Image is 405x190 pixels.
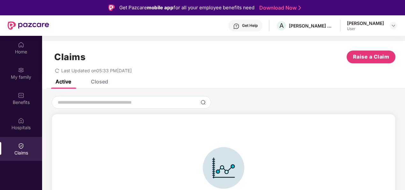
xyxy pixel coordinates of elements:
span: A [279,22,284,29]
img: svg+xml;base64,PHN2ZyBpZD0iQ2xhaW0iIHhtbG5zPSJodHRwOi8vd3d3LnczLm9yZy8yMDAwL3N2ZyIgd2lkdGg9IjIwIi... [18,143,24,149]
img: svg+xml;base64,PHN2ZyB3aWR0aD0iMjAiIGhlaWdodD0iMjAiIHZpZXdCb3g9IjAgMCAyMCAyMCIgZmlsbD0ibm9uZSIgeG... [18,67,24,73]
div: [PERSON_NAME] STERILE SOLUTIONS PRIVATE LIMITED [289,23,334,29]
img: Logo [108,4,115,11]
img: svg+xml;base64,PHN2ZyBpZD0iSWNvbl9DbGFpbSIgZGF0YS1uYW1lPSJJY29uIENsYWltIiB4bWxucz0iaHR0cDovL3d3dy... [203,147,244,189]
img: svg+xml;base64,PHN2ZyBpZD0iSG9zcGl0YWxzIiB4bWxucz0iaHR0cDovL3d3dy53My5vcmcvMjAwMC9zdmciIHdpZHRoPS... [18,117,24,124]
div: Closed [91,78,108,85]
img: svg+xml;base64,PHN2ZyBpZD0iQmVuZWZpdHMiIHhtbG5zPSJodHRwOi8vd3d3LnczLm9yZy8yMDAwL3N2ZyIgd2lkdGg9Ij... [18,92,24,99]
strong: mobile app [147,4,173,11]
img: svg+xml;base64,PHN2ZyBpZD0iSGVscC0zMngzMiIgeG1sbnM9Imh0dHA6Ly93d3cudzMub3JnLzIwMDAvc3ZnIiB3aWR0aD... [233,23,239,29]
div: Get Help [242,23,258,28]
a: Download Now [259,4,299,11]
span: redo [55,68,59,73]
img: svg+xml;base64,PHN2ZyBpZD0iRHJvcGRvd24tMzJ4MzIiIHhtbG5zPSJodHRwOi8vd3d3LnczLm9yZy8yMDAwL3N2ZyIgd2... [391,23,396,28]
div: [PERSON_NAME] [347,20,384,26]
span: Raise a Claim [353,53,389,61]
img: New Pazcare Logo [8,21,49,30]
h1: Claims [54,51,85,62]
button: Raise a Claim [347,51,395,63]
img: Stroke [298,4,301,11]
div: Get Pazcare for all your employee benefits need [119,4,254,12]
div: User [347,26,384,31]
div: Active [55,78,71,85]
img: svg+xml;base64,PHN2ZyBpZD0iU2VhcmNoLTMyeDMyIiB4bWxucz0iaHR0cDovL3d3dy53My5vcmcvMjAwMC9zdmciIHdpZH... [201,100,206,105]
span: Last Updated on 05:33 PM[DATE] [61,68,132,73]
img: svg+xml;base64,PHN2ZyBpZD0iSG9tZSIgeG1sbnM9Imh0dHA6Ly93d3cudzMub3JnLzIwMDAvc3ZnIiB3aWR0aD0iMjAiIG... [18,42,24,48]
